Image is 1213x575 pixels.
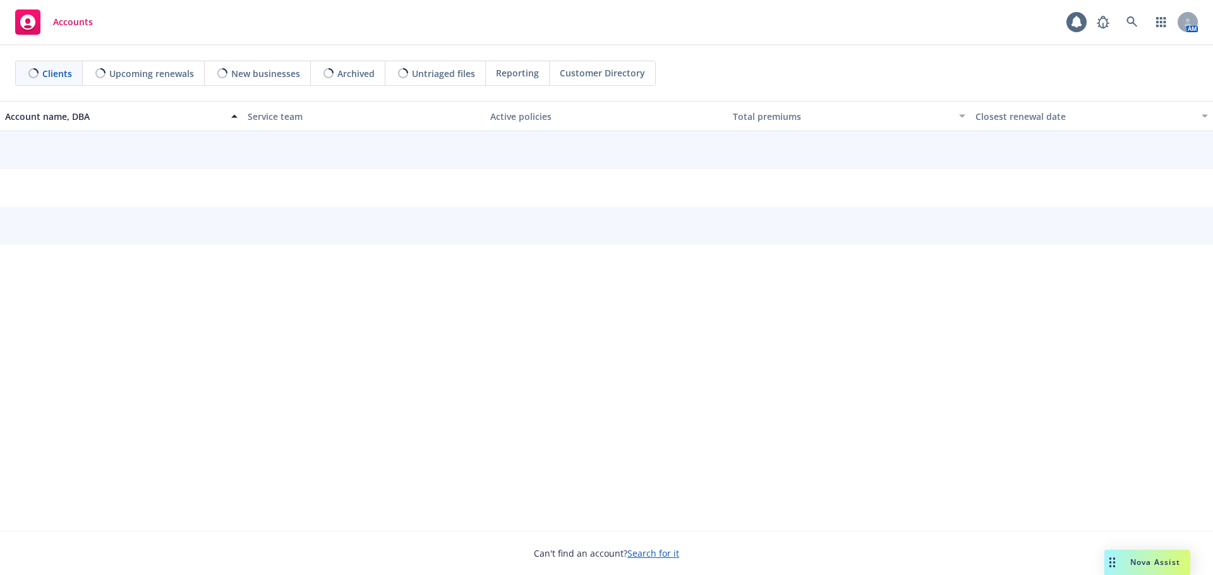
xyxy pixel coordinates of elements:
button: Active policies [485,101,728,131]
span: Upcoming renewals [109,67,194,80]
a: Switch app [1149,9,1174,35]
span: Nova Assist [1130,557,1180,567]
button: Closest renewal date [970,101,1213,131]
span: New businesses [231,67,300,80]
span: Customer Directory [560,66,645,80]
div: Service team [248,110,480,123]
span: Clients [42,67,72,80]
a: Search for it [627,547,679,559]
span: Archived [337,67,375,80]
div: Total premiums [733,110,951,123]
div: Closest renewal date [975,110,1194,123]
button: Nova Assist [1104,550,1190,575]
div: Active policies [490,110,723,123]
button: Service team [243,101,485,131]
div: Account name, DBA [5,110,224,123]
span: Can't find an account? [534,547,679,560]
span: Accounts [53,17,93,27]
a: Accounts [10,4,98,40]
button: Total premiums [728,101,970,131]
span: Reporting [496,66,539,80]
a: Search [1119,9,1145,35]
span: Untriaged files [412,67,475,80]
div: Drag to move [1104,550,1120,575]
a: Report a Bug [1090,9,1116,35]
